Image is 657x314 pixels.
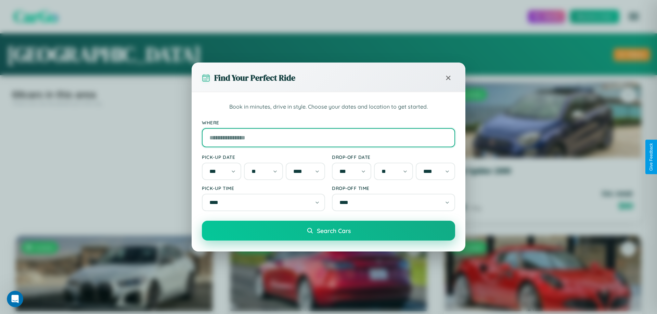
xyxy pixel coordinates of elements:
[202,154,325,160] label: Pick-up Date
[202,185,325,191] label: Pick-up Time
[317,227,351,234] span: Search Cars
[214,72,295,83] h3: Find Your Perfect Ride
[202,120,455,125] label: Where
[332,154,455,160] label: Drop-off Date
[332,185,455,191] label: Drop-off Time
[202,221,455,241] button: Search Cars
[202,103,455,111] p: Book in minutes, drive in style. Choose your dates and location to get started.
